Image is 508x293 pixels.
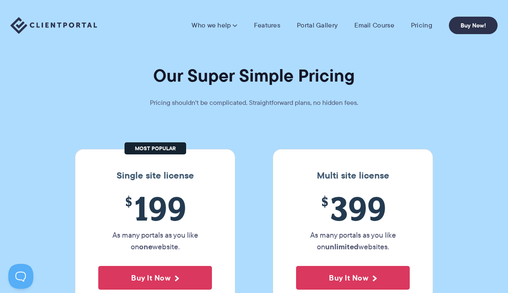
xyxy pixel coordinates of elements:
[296,189,410,227] span: 399
[354,21,394,30] a: Email Course
[8,264,33,289] iframe: Toggle Customer Support
[411,21,432,30] a: Pricing
[129,97,379,109] p: Pricing shouldn't be complicated. Straightforward plans, no hidden fees.
[449,17,498,34] a: Buy Now!
[296,266,410,290] button: Buy It Now
[325,241,359,252] strong: unlimited
[98,266,212,290] button: Buy It Now
[139,241,152,252] strong: one
[98,229,212,253] p: As many portals as you like on website.
[281,170,424,181] h3: Multi site license
[192,21,237,30] a: Who we help
[297,21,338,30] a: Portal Gallery
[84,170,227,181] h3: Single site license
[98,189,212,227] span: 199
[254,21,280,30] a: Features
[296,229,410,253] p: As many portals as you like on websites.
